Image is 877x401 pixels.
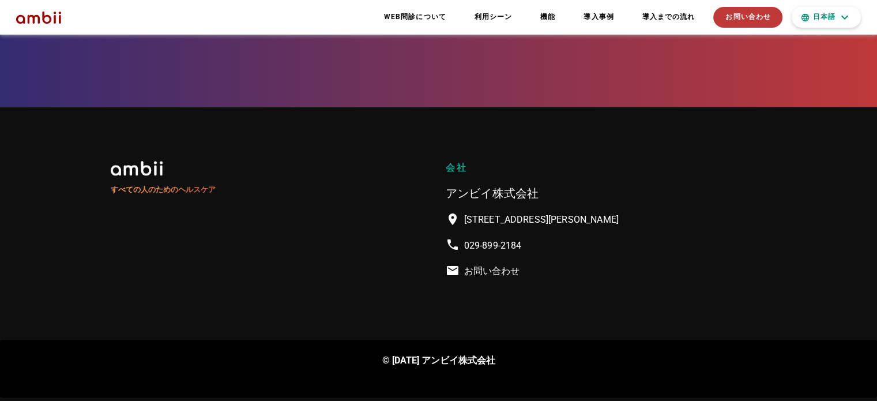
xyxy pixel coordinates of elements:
[384,13,446,21] font: WEB問診について
[628,7,709,28] button: 導入までの流れ
[16,12,61,24] img: logo-title.efcedcd.png
[464,265,520,276] font: お問い合わせ
[475,13,512,21] font: 利用シーン
[792,7,861,28] button: 日本語
[584,13,613,21] font: 導入事例
[464,214,619,225] font: [STREET_ADDRESS][PERSON_NAME]
[526,7,569,28] button: 機能
[464,240,522,251] font: 029-899-2184
[370,7,460,28] button: WEB問診について
[111,185,216,194] font: すべての人のためのヘルスケア
[725,13,770,21] font: お問い合わせ
[713,7,782,28] button: お問い合わせ
[813,13,835,21] font: 日本語
[540,13,555,21] font: 機能
[446,186,539,200] font: アンビイ株式会社
[642,13,695,21] font: 導入までの流れ
[460,7,526,28] button: 利用シーン
[446,162,468,173] font: 会社
[382,355,495,366] font: © [DATE] アンビイ株式会社
[111,161,163,175] img: logo-title-white.ba2445c.png
[569,7,627,28] button: 導入事例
